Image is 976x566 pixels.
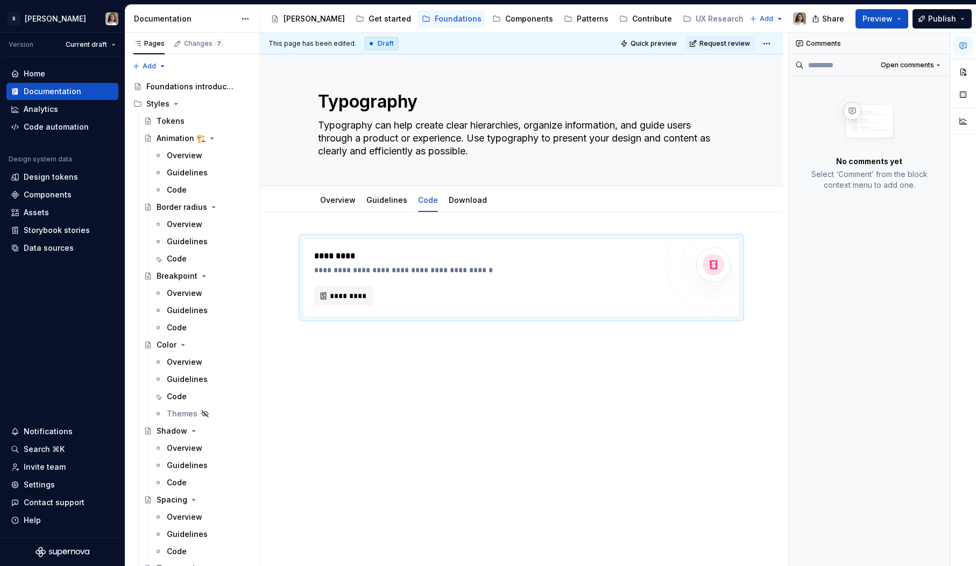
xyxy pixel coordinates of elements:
[167,219,202,230] div: Overview
[167,529,208,540] div: Guidelines
[366,195,407,204] a: Guidelines
[167,185,187,195] div: Code
[6,476,118,493] a: Settings
[6,441,118,458] button: Search ⌘K
[862,13,893,24] span: Preview
[167,408,197,419] div: Themes
[215,39,223,48] span: 7
[167,167,208,178] div: Guidelines
[418,10,486,27] a: Foundations
[24,497,84,508] div: Contact support
[316,117,723,160] textarea: Typography can help create clear hierarchies, organize information, and guide users through a pro...
[150,457,255,474] a: Guidelines
[414,188,442,211] div: Code
[488,10,557,27] a: Components
[369,13,411,24] div: Get started
[167,443,202,454] div: Overview
[24,426,73,437] div: Notifications
[6,458,118,476] a: Invite team
[150,233,255,250] a: Guidelines
[24,104,58,115] div: Analytics
[25,13,86,24] div: [PERSON_NAME]
[167,357,202,367] div: Overview
[617,36,682,51] button: Quick preview
[105,12,118,25] img: Sandrina pereira
[881,61,934,69] span: Open comments
[150,285,255,302] a: Overview
[24,444,65,455] div: Search ⌘K
[150,353,255,371] a: Overview
[184,39,223,48] div: Changes
[157,494,187,505] div: Spacing
[139,130,255,147] a: Animation 🏗️
[6,65,118,82] a: Home
[6,83,118,100] a: Documentation
[167,460,208,471] div: Guidelines
[6,186,118,203] a: Components
[167,253,187,264] div: Code
[8,12,20,25] div: R
[6,118,118,136] a: Code automation
[6,512,118,529] button: Help
[157,202,207,213] div: Border radius
[746,11,787,26] button: Add
[6,423,118,440] button: Notifications
[139,267,255,285] a: Breakpoint
[167,374,208,385] div: Guidelines
[24,68,45,79] div: Home
[418,195,438,204] a: Code
[157,339,176,350] div: Color
[6,239,118,257] a: Data sources
[320,195,356,204] a: Overview
[855,9,908,29] button: Preview
[150,216,255,233] a: Overview
[560,10,613,27] a: Patterns
[696,13,744,24] div: UX Research
[167,288,202,299] div: Overview
[150,250,255,267] a: Code
[129,78,255,95] a: Foundations introduction
[150,302,255,319] a: Guidelines
[24,479,55,490] div: Settings
[24,122,89,132] div: Code automation
[6,222,118,239] a: Storybook stories
[66,40,107,49] span: Current draft
[760,15,773,23] span: Add
[150,181,255,199] a: Code
[150,388,255,405] a: Code
[9,155,72,164] div: Design system data
[134,13,236,24] div: Documentation
[146,81,235,92] div: Foundations introduction
[150,405,255,422] a: Themes
[678,10,760,27] a: UX Research
[139,199,255,216] a: Border radius
[316,188,360,211] div: Overview
[802,169,937,190] p: Select ‘Comment’ from the block context menu to add one.
[6,101,118,118] a: Analytics
[167,150,202,161] div: Overview
[24,515,41,526] div: Help
[157,426,187,436] div: Shadow
[139,336,255,353] a: Color
[167,391,187,402] div: Code
[631,39,677,48] span: Quick preview
[615,10,676,27] a: Contribute
[150,164,255,181] a: Guidelines
[266,10,349,27] a: [PERSON_NAME]
[807,9,851,29] button: Share
[61,37,121,52] button: Current draft
[167,477,187,488] div: Code
[6,204,118,221] a: Assets
[268,39,356,48] span: This page has been edited.
[793,12,806,25] img: Sandrina pereira
[150,543,255,560] a: Code
[699,39,750,48] span: Request review
[167,305,208,316] div: Guidelines
[284,13,345,24] div: [PERSON_NAME]
[928,13,956,24] span: Publish
[157,116,185,126] div: Tokens
[150,474,255,491] a: Code
[133,39,165,48] div: Pages
[36,547,89,557] svg: Supernova Logo
[24,207,49,218] div: Assets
